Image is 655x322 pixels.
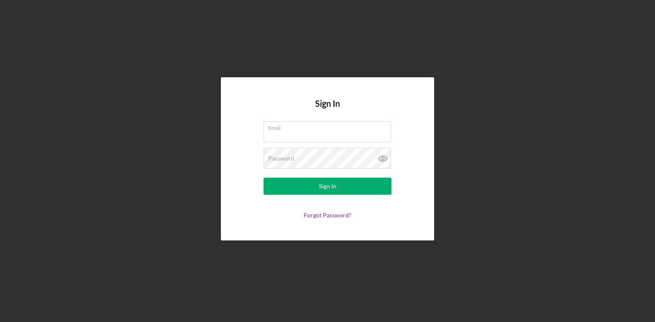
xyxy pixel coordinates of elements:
label: Email [268,122,391,131]
a: Forgot Password? [304,211,351,219]
button: Sign In [264,178,391,195]
div: Sign In [319,178,336,195]
h4: Sign In [315,99,340,121]
label: Password [268,155,294,162]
